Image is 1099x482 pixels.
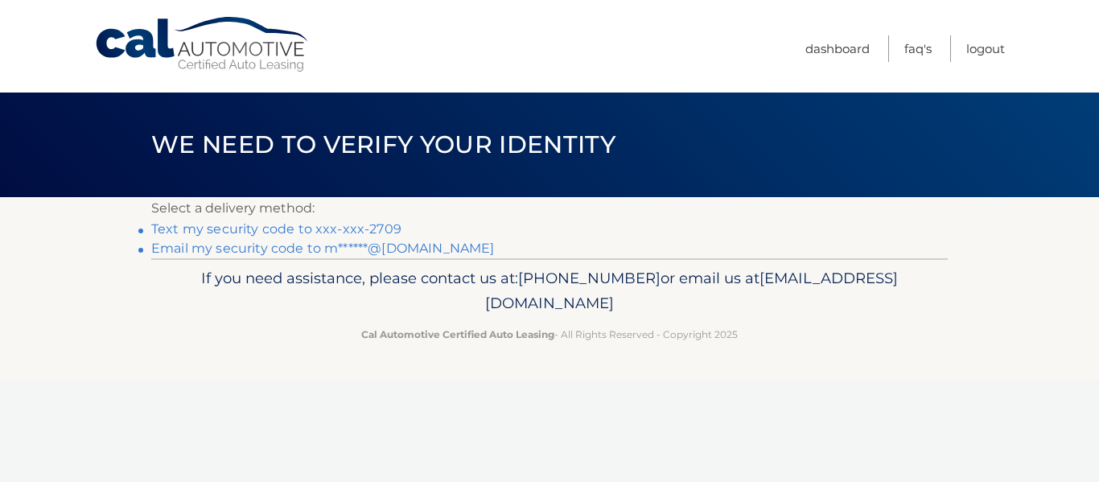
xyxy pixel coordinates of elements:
span: [PHONE_NUMBER] [518,269,661,287]
a: Dashboard [805,35,870,62]
p: - All Rights Reserved - Copyright 2025 [162,326,937,343]
p: Select a delivery method: [151,197,948,220]
a: Logout [966,35,1005,62]
a: Text my security code to xxx-xxx-2709 [151,221,401,237]
a: Cal Automotive [94,16,311,73]
a: Email my security code to m******@[DOMAIN_NAME] [151,241,495,256]
a: FAQ's [904,35,932,62]
strong: Cal Automotive Certified Auto Leasing [361,328,554,340]
span: We need to verify your identity [151,130,615,159]
p: If you need assistance, please contact us at: or email us at [162,266,937,317]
